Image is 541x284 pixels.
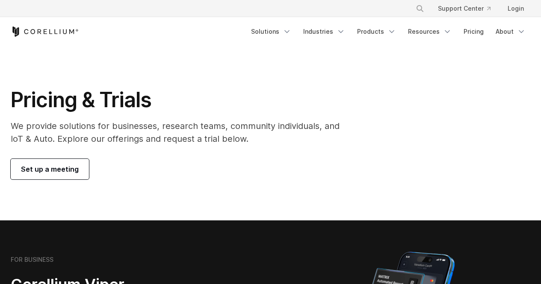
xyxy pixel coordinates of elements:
[11,256,53,264] h6: FOR BUSINESS
[11,87,352,113] h1: Pricing & Trials
[21,164,79,174] span: Set up a meeting
[403,24,457,39] a: Resources
[11,120,352,145] p: We provide solutions for businesses, research teams, community individuals, and IoT & Auto. Explo...
[405,1,531,16] div: Navigation Menu
[491,24,531,39] a: About
[11,26,79,37] a: Corellium Home
[412,1,428,16] button: Search
[431,1,497,16] a: Support Center
[458,24,489,39] a: Pricing
[298,24,350,39] a: Industries
[352,24,401,39] a: Products
[246,24,531,39] div: Navigation Menu
[246,24,296,39] a: Solutions
[11,159,89,179] a: Set up a meeting
[501,1,531,16] a: Login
